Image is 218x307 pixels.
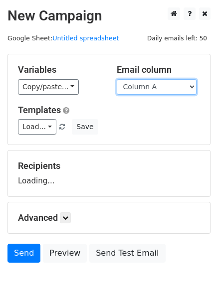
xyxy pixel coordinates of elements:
h5: Email column [117,64,201,75]
span: Daily emails left: 50 [144,33,211,44]
button: Save [72,119,98,135]
h2: New Campaign [7,7,211,24]
a: Send Test Email [89,244,165,263]
a: Load... [18,119,56,135]
h5: Advanced [18,212,200,223]
a: Send [7,244,40,263]
a: Untitled spreadsheet [52,34,119,42]
a: Daily emails left: 50 [144,34,211,42]
h5: Variables [18,64,102,75]
a: Preview [43,244,87,263]
small: Google Sheet: [7,34,119,42]
h5: Recipients [18,160,200,171]
a: Copy/paste... [18,79,79,95]
div: Loading... [18,160,200,186]
a: Templates [18,105,61,115]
